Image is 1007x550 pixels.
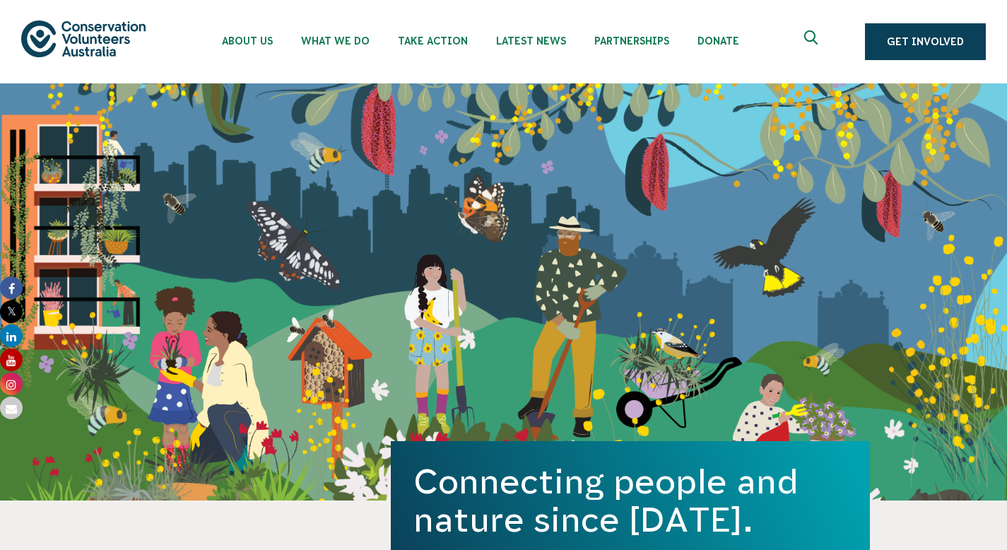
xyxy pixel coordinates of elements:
[865,23,986,60] a: Get Involved
[301,35,370,47] span: What We Do
[398,35,468,47] span: Take Action
[21,21,146,57] img: logo.svg
[804,30,822,53] span: Expand search box
[594,35,669,47] span: Partnerships
[413,462,847,539] h1: Connecting people and nature since [DATE].
[796,25,830,59] button: Expand search box Close search box
[496,35,566,47] span: Latest News
[222,35,273,47] span: About Us
[697,35,739,47] span: Donate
